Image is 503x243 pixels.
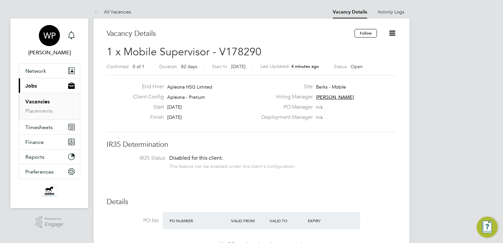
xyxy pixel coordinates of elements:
a: Vacancies [25,98,50,105]
label: Site [257,83,313,90]
label: PO Manager [257,104,313,111]
div: This feature can be enabled under this client's configuration. [169,162,296,169]
label: Duration [159,64,177,69]
span: WP [43,31,56,40]
button: Reports [19,149,80,164]
button: Engage Resource Center [477,217,498,238]
span: Reports [25,154,44,160]
img: stallionrecruitment-logo-retina.png [42,186,57,196]
button: Jobs [19,78,80,93]
h3: IR35 Determination [107,140,396,149]
span: Preferences [25,169,54,175]
span: Engage [45,222,63,227]
a: All Vacancies [93,9,131,15]
span: 1 x Mobile Supervisor - V178290 [107,45,261,58]
h3: Details [107,197,396,207]
span: [PERSON_NAME] [316,94,354,100]
label: Start [128,104,164,111]
span: Open [351,64,363,69]
span: Apleona HSG Limited [167,84,212,90]
div: Valid From [229,215,268,227]
label: Deployment Manager [257,114,313,121]
div: Expiry [306,215,345,227]
label: Confirmed [107,64,129,69]
label: Status [334,64,347,69]
div: Jobs [19,93,80,120]
button: Timesheets [19,120,80,134]
button: Preferences [19,164,80,179]
div: PO Number [168,215,229,227]
a: Activity Logs [378,9,404,15]
span: Timesheets [25,124,53,130]
span: [DATE] [167,114,182,120]
span: Apleona - Pretium [167,94,205,100]
span: Powered by [45,216,63,222]
h3: Vacancy Details [107,29,355,39]
span: 82 days [181,64,197,69]
a: Powered byEngage [36,216,64,229]
span: Jobs [25,83,37,89]
label: Finish [128,114,164,121]
span: Disabled for this client. [169,155,223,161]
span: Finance [25,139,44,145]
span: n/a [316,114,323,120]
button: Finance [19,135,80,149]
span: 0 of 1 [133,64,145,69]
label: Client Config [128,94,164,100]
label: IR35 Status [113,155,165,162]
div: Valid To [268,215,306,227]
span: Berks - Mobile [316,84,346,90]
a: Vacancy Details [333,9,367,15]
nav: Main navigation [11,18,88,208]
a: WP[PERSON_NAME] [18,25,80,57]
span: [DATE] [231,64,246,69]
span: Network [25,68,46,74]
span: n/a [316,104,323,110]
label: PO No [107,217,159,224]
label: Start In [212,64,227,69]
label: Last Updated [260,63,289,69]
label: Hiring Manager [257,94,313,100]
span: William Proctor [18,49,80,57]
span: [DATE] [167,104,182,110]
button: Network [19,64,80,78]
span: 4 minutes ago [291,64,319,69]
a: Go to home page [18,186,80,196]
button: Follow [355,29,377,38]
a: Placements [25,108,53,114]
label: End Hirer [128,83,164,90]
